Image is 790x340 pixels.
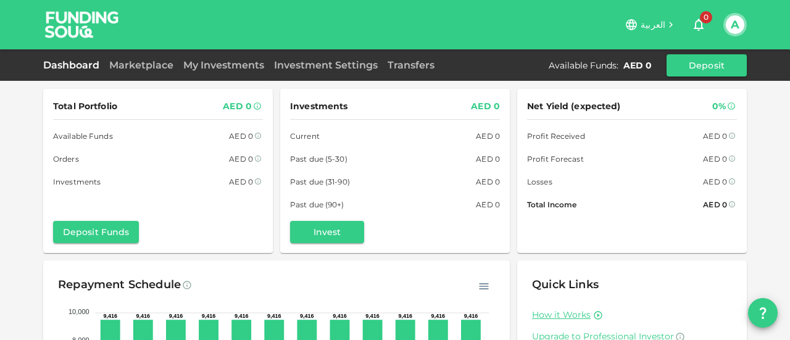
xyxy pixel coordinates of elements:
a: My Investments [178,59,269,71]
span: Quick Links [532,278,599,291]
div: AED 0 [703,175,727,188]
div: AED 0 [703,130,727,143]
span: Profit Received [527,130,585,143]
span: العربية [641,19,665,30]
a: How it Works [532,309,591,321]
span: Profit Forecast [527,152,584,165]
div: AED 0 [476,175,500,188]
span: Available Funds [53,130,113,143]
button: 0 [686,12,711,37]
tspan: 10,000 [69,308,89,315]
span: Orders [53,152,79,165]
span: Net Yield (expected) [527,99,621,114]
button: Deposit [667,54,747,77]
span: Total Portfolio [53,99,117,114]
div: AED 0 [623,59,652,72]
button: Deposit Funds [53,221,139,243]
span: Total Income [527,198,576,211]
div: AED 0 [703,152,727,165]
span: Investments [53,175,101,188]
button: question [748,298,778,328]
button: Invest [290,221,364,243]
div: Available Funds : [549,59,618,72]
span: Investments [290,99,347,114]
div: AED 0 [476,152,500,165]
div: AED 0 [229,175,253,188]
div: 0% [712,99,726,114]
div: AED 0 [703,198,727,211]
span: Current [290,130,320,143]
span: Past due (90+) [290,198,344,211]
a: Investment Settings [269,59,383,71]
div: AED 0 [229,130,253,143]
div: AED 0 [229,152,253,165]
span: 0 [700,11,712,23]
button: A [726,15,744,34]
div: AED 0 [476,130,500,143]
span: Past due (5-30) [290,152,347,165]
span: Losses [527,175,552,188]
div: AED 0 [471,99,500,114]
span: Past due (31-90) [290,175,350,188]
a: Dashboard [43,59,104,71]
a: Transfers [383,59,439,71]
div: AED 0 [223,99,252,114]
a: Marketplace [104,59,178,71]
div: AED 0 [476,198,500,211]
div: Repayment Schedule [58,275,181,295]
